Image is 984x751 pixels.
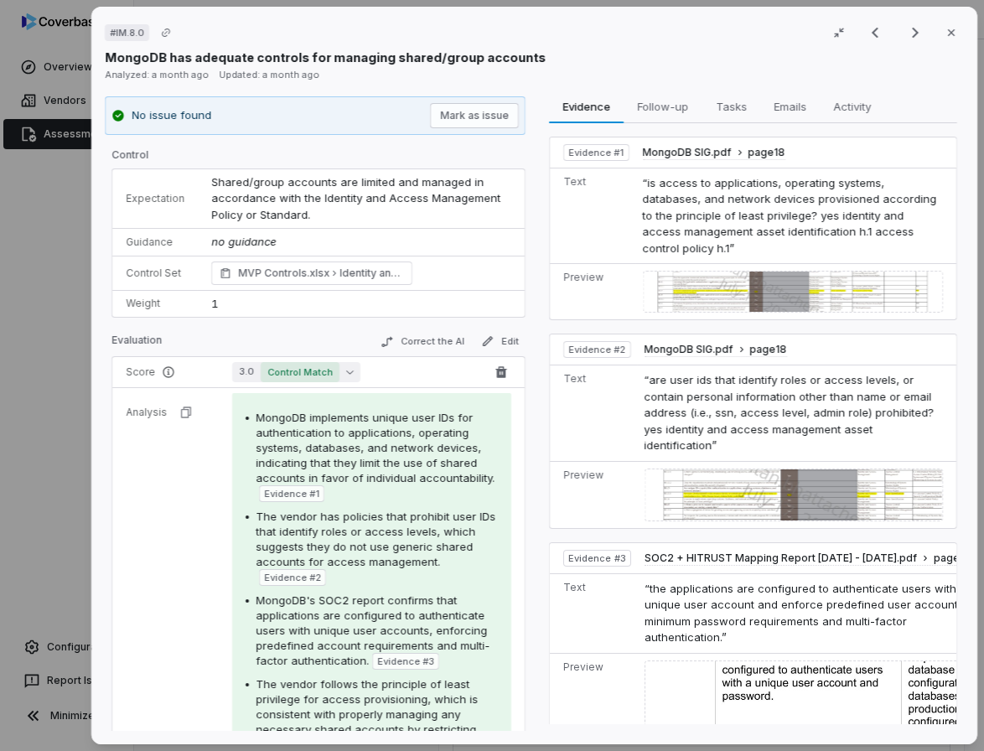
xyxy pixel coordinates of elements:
span: The vendor follows the principle of least privilege for access provisioning, which is consistent ... [256,677,478,751]
span: Evidence # 3 [569,552,626,565]
button: Mark as issue [431,103,520,128]
span: Activity [827,96,878,117]
button: MongoDB SIG.pdfpage18 [645,343,787,357]
span: MongoDB SIG.pdf [643,146,732,159]
p: Guidance [126,236,184,249]
span: page 18 [750,343,787,356]
span: Evidence # 3 [377,655,434,668]
img: 0f7a9ed28c1045109850529846fdb340_original.jpg_w1200.jpg [643,271,943,313]
button: MongoDB SIG.pdfpage18 [643,146,785,160]
img: 2feb417f8cca4246a78ecbd8cdc7ac04_original.jpg_w1200.jpg [645,469,943,521]
td: Text [551,573,638,653]
span: Control Match [261,362,339,382]
td: Preview [551,461,638,528]
span: no guidance [211,235,276,248]
span: 1 [211,297,218,310]
span: page 53 [934,552,973,565]
p: MongoDB has adequate controls for managing shared/group accounts [105,49,546,66]
span: Emails [768,96,814,117]
button: Delete score [492,362,512,382]
span: MongoDB's SOC2 report confirms that applications are configured to authenticate users with unique... [256,593,489,667]
p: Score [126,365,205,379]
p: Weight [126,297,184,310]
span: “is access to applications, operating systems, databases, and network devices provisioned accordi... [643,176,937,255]
button: Edit [475,331,526,351]
button: Previous result [858,23,892,43]
span: page 18 [748,146,785,159]
p: Control Set [126,267,184,280]
span: Shared/group accounts are limited and managed in accordance with the Identity and Access Manageme... [211,175,504,221]
span: The vendor has policies that prohibit user IDs that identify roles or access levels, which sugges... [256,510,495,568]
td: Text [551,365,638,462]
button: Correct the AI [375,332,472,352]
span: Analyzed: a month ago [105,69,209,80]
span: “the applications are configured to authenticate users with a unique user account and enforce pre... [645,582,966,645]
span: Evidence [557,96,617,117]
p: Expectation [126,192,184,205]
span: # IM.8.0 [110,26,144,39]
p: Analysis [126,406,167,419]
span: Updated: a month ago [219,69,319,80]
span: Evidence # 1 [264,487,319,500]
button: Next result [899,23,932,43]
p: Evaluation [111,334,162,354]
span: MongoDB SIG.pdf [645,343,733,356]
span: Evidence # 1 [569,146,624,159]
button: Copy link [152,18,182,48]
button: 3.0Control Match [232,362,360,382]
p: No issue found [132,107,211,124]
td: Text [551,168,636,264]
span: MVP Controls.xlsx Identity and Access Management [238,265,404,282]
span: SOC2 + HITRUST Mapping Report [DATE] - [DATE].pdf [645,552,917,565]
span: Follow-up [631,96,696,117]
span: Evidence # 2 [264,571,321,584]
p: Control [111,148,526,168]
span: “are user ids that identify roles or access levels, or contain personal information other than na... [645,373,935,452]
span: Evidence # 2 [569,343,626,356]
span: Tasks [710,96,754,117]
span: MongoDB implements unique user IDs for authentication to applications, operating systems, databas... [256,411,495,484]
button: SOC2 + HITRUST Mapping Report [DATE] - [DATE].pdfpage53 [645,552,973,566]
td: Preview [551,264,636,320]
